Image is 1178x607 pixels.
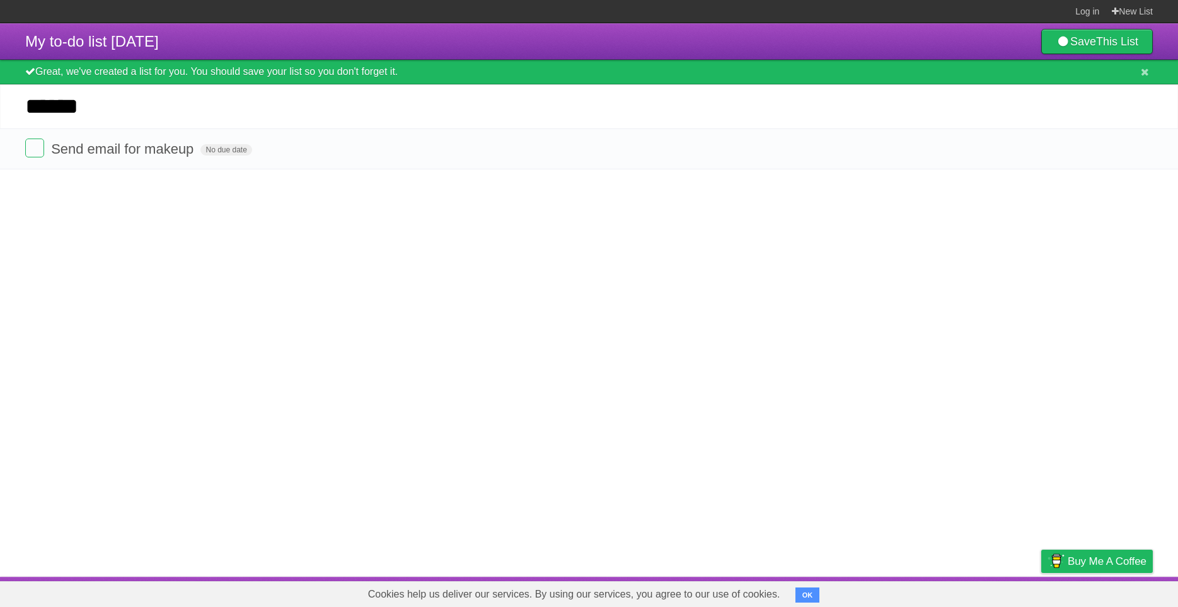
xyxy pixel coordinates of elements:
span: Send email for makeup [51,141,197,157]
b: This List [1096,35,1138,48]
a: Developers [915,580,966,604]
button: OK [795,587,820,603]
a: About [874,580,900,604]
span: Buy me a coffee [1068,550,1146,572]
a: Privacy [1025,580,1058,604]
img: Buy me a coffee [1048,550,1065,572]
span: No due date [200,144,251,156]
span: Cookies help us deliver our services. By using our services, you agree to our use of cookies. [355,582,793,607]
a: Buy me a coffee [1041,550,1153,573]
a: Suggest a feature [1073,580,1153,604]
a: Terms [982,580,1010,604]
span: My to-do list [DATE] [25,33,159,50]
a: SaveThis List [1041,29,1153,54]
label: Done [25,139,44,157]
